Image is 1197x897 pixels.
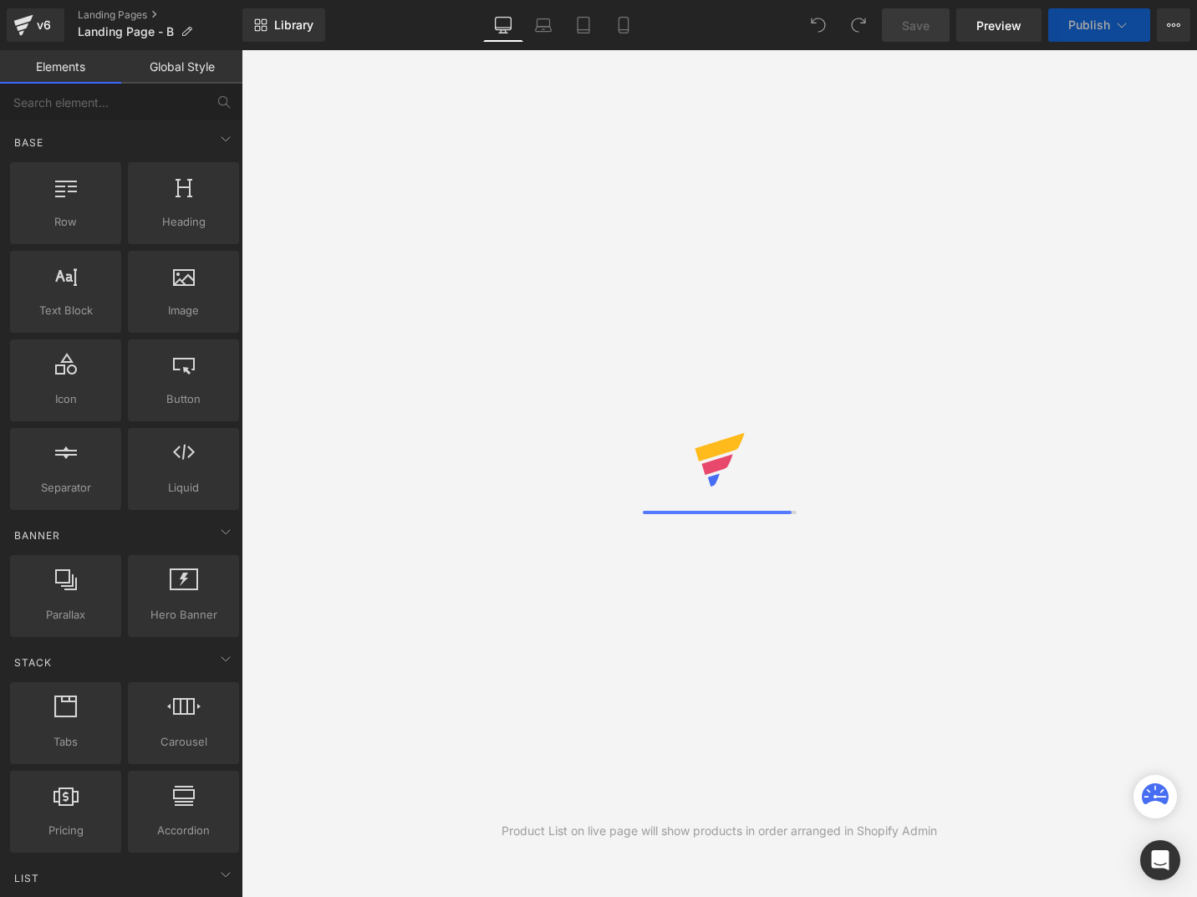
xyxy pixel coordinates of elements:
[604,8,644,42] a: Mobile
[242,8,325,42] a: New Library
[78,25,174,38] span: Landing Page - B
[13,655,53,670] span: Stack
[13,135,45,150] span: Base
[15,822,116,839] span: Pricing
[523,8,563,42] a: Laptop
[15,213,116,231] span: Row
[274,18,313,33] span: Library
[33,14,54,36] div: v6
[133,822,234,839] span: Accordion
[1048,8,1150,42] button: Publish
[13,870,41,886] span: List
[7,8,64,42] a: v6
[802,8,835,42] button: Undo
[15,733,116,751] span: Tabs
[842,8,875,42] button: Redo
[502,822,937,840] div: Product List on live page will show products in order arranged in Shopify Admin
[956,8,1042,42] a: Preview
[976,17,1021,34] span: Preview
[1068,18,1110,32] span: Publish
[133,733,234,751] span: Carousel
[563,8,604,42] a: Tablet
[15,302,116,319] span: Text Block
[15,390,116,408] span: Icon
[121,50,242,84] a: Global Style
[1140,840,1180,880] div: Open Intercom Messenger
[15,606,116,624] span: Parallax
[133,479,234,497] span: Liquid
[133,606,234,624] span: Hero Banner
[78,8,242,22] a: Landing Pages
[133,302,234,319] span: Image
[133,390,234,408] span: Button
[15,479,116,497] span: Separator
[1157,8,1190,42] button: More
[483,8,523,42] a: Desktop
[902,17,930,34] span: Save
[13,527,62,543] span: Banner
[133,213,234,231] span: Heading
